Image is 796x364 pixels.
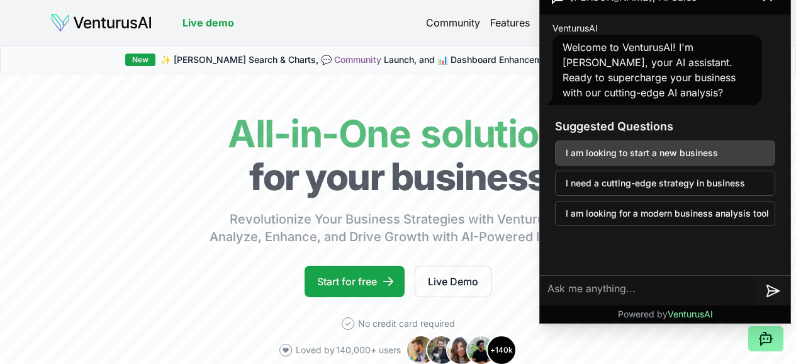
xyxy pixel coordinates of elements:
div: New [125,54,155,66]
span: VenturusAI [668,309,713,319]
a: Community [426,15,480,30]
a: Live Demo [415,266,491,297]
span: VenturusAI [552,22,598,35]
a: Features [490,15,530,30]
span: ✨ [PERSON_NAME] Search & Charts, 💬 Launch, and 📊 Dashboard Enhancements! [160,54,563,66]
button: I am looking to start a new business [555,140,775,166]
h3: Suggested Questions [555,118,775,135]
a: Live demo [182,15,234,30]
button: I am looking for a modern business analysis tool [555,201,775,226]
button: I need a cutting-edge strategy in business [555,171,775,196]
a: Community [334,54,381,65]
img: logo [50,13,152,33]
p: Powered by [618,308,713,321]
a: Start for free [305,266,405,297]
span: Welcome to VenturusAI! I'm [PERSON_NAME], your AI assistant. Ready to supercharge your business w... [563,41,736,99]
